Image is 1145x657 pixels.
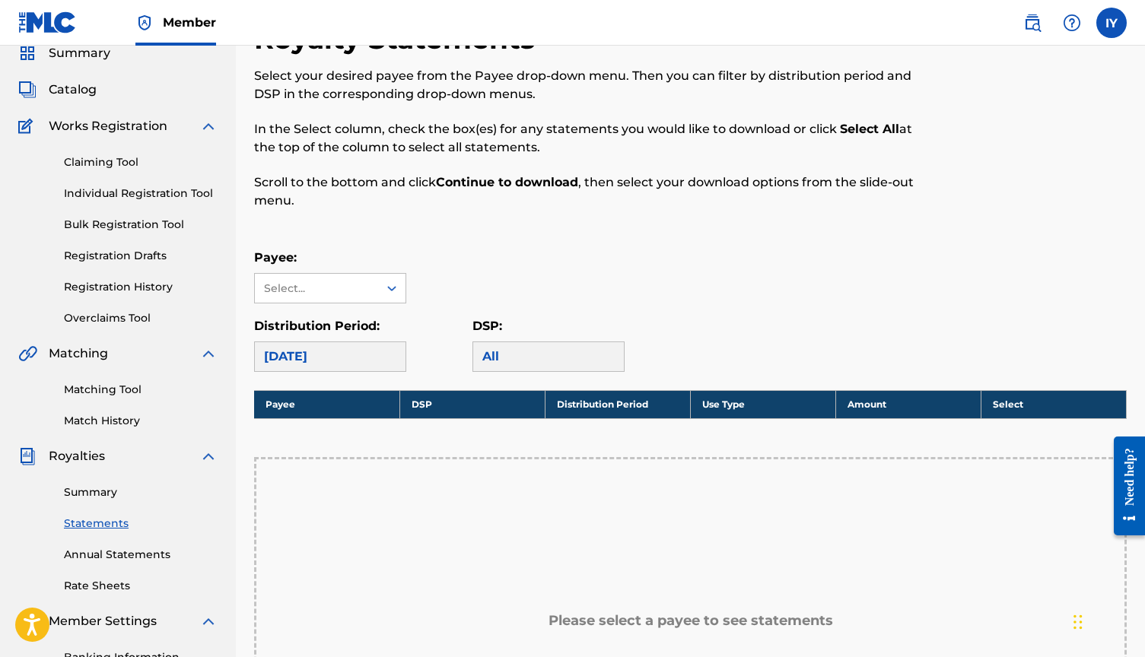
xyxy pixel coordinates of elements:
a: Rate Sheets [64,578,218,594]
img: search [1023,14,1042,32]
strong: Continue to download [436,175,578,189]
a: Bulk Registration Tool [64,217,218,233]
img: MLC Logo [18,11,77,33]
img: expand [199,612,218,630]
a: Overclaims Tool [64,310,218,326]
a: Matching Tool [64,382,218,398]
img: Catalog [18,81,37,99]
a: Registration History [64,279,218,295]
a: Registration Drafts [64,248,218,264]
img: Royalties [18,447,37,465]
p: Scroll to the bottom and click , then select your download options from the slide-out menu. [254,173,926,210]
a: Statements [64,516,218,532]
span: Member [163,14,216,31]
img: Matching [18,344,37,363]
div: Help [1057,8,1087,38]
th: Use Type [690,390,835,418]
a: Claiming Tool [64,154,218,170]
a: Individual Registration Tool [64,186,218,202]
span: Matching [49,344,108,363]
a: Summary [64,484,218,500]
p: Select your desired payee from the Payee drop-down menu. Then you can filter by distribution peri... [254,67,926,103]
a: SummarySummary [18,44,110,62]
a: Annual Statements [64,547,218,563]
span: Summary [49,44,110,62]
iframe: Chat Widget [804,46,1145,657]
a: Public Search [1017,8,1048,38]
label: DSP: [472,319,502,333]
img: expand [199,344,218,363]
span: Works Registration [49,117,167,135]
img: Member Settings [18,612,37,630]
a: Match History [64,413,218,429]
h5: Please select a payee to see statements [549,612,833,630]
div: Drag [1073,599,1083,645]
img: Summary [18,44,37,62]
p: In the Select column, check the box(es) for any statements you would like to download or click at... [254,120,926,157]
img: help [1063,14,1081,32]
div: Select... [264,281,367,297]
th: Payee [254,390,399,418]
img: expand [199,447,218,465]
img: Top Rightsholder [135,14,154,32]
span: Member Settings [49,612,157,630]
iframe: Resource Center [1102,421,1145,551]
span: Catalog [49,81,97,99]
label: Distribution Period: [254,319,380,333]
img: Works Registration [18,117,38,135]
div: User Menu [1096,8,1127,38]
th: DSP [399,390,545,418]
span: Royalties [49,447,105,465]
label: Payee: [254,250,297,265]
a: CatalogCatalog [18,81,97,99]
img: expand [199,117,218,135]
th: Distribution Period [545,390,690,418]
